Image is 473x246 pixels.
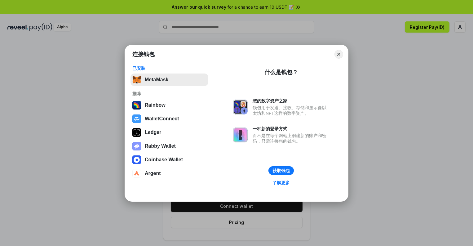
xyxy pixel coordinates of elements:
div: 了解更多 [272,180,290,186]
div: 您的数字资产之家 [253,98,329,104]
div: Coinbase Wallet [145,157,183,163]
button: Rabby Wallet [130,140,208,152]
div: 而不是在每个网站上创建新的账户和密码，只需连接您的钱包。 [253,133,329,144]
button: Coinbase Wallet [130,154,208,166]
img: svg+xml,%3Csvg%20xmlns%3D%22http%3A%2F%2Fwww.w3.org%2F2000%2Fsvg%22%20fill%3D%22none%22%20viewBox... [233,100,248,114]
button: Argent [130,167,208,180]
div: 推荐 [132,91,206,96]
button: Rainbow [130,99,208,111]
div: 什么是钱包？ [264,69,298,76]
button: Close [334,50,343,59]
div: Argent [145,171,161,176]
button: 获取钱包 [268,166,294,175]
h1: 连接钱包 [132,51,155,58]
img: svg+xml,%3Csvg%20xmlns%3D%22http%3A%2F%2Fwww.w3.org%2F2000%2Fsvg%22%20fill%3D%22none%22%20viewBox... [233,127,248,142]
img: svg+xml,%3Csvg%20xmlns%3D%22http%3A%2F%2Fwww.w3.org%2F2000%2Fsvg%22%20fill%3D%22none%22%20viewBox... [132,142,141,150]
img: svg+xml,%3Csvg%20xmlns%3D%22http%3A%2F%2Fwww.w3.org%2F2000%2Fsvg%22%20width%3D%2228%22%20height%3... [132,128,141,137]
div: 一种新的登录方式 [253,126,329,132]
div: WalletConnect [145,116,179,122]
div: 获取钱包 [272,168,290,173]
img: svg+xml,%3Csvg%20width%3D%2228%22%20height%3D%2228%22%20viewBox%3D%220%200%2028%2028%22%20fill%3D... [132,155,141,164]
img: svg+xml,%3Csvg%20width%3D%2228%22%20height%3D%2228%22%20viewBox%3D%220%200%2028%2028%22%20fill%3D... [132,114,141,123]
button: MetaMask [130,74,208,86]
a: 了解更多 [269,179,294,187]
div: 已安装 [132,65,206,71]
div: Ledger [145,130,161,135]
img: svg+xml,%3Csvg%20width%3D%22120%22%20height%3D%22120%22%20viewBox%3D%220%200%20120%20120%22%20fil... [132,101,141,110]
div: Rainbow [145,102,166,108]
img: svg+xml,%3Csvg%20fill%3D%22none%22%20height%3D%2233%22%20viewBox%3D%220%200%2035%2033%22%20width%... [132,75,141,84]
button: Ledger [130,126,208,139]
img: svg+xml,%3Csvg%20width%3D%2228%22%20height%3D%2228%22%20viewBox%3D%220%200%2028%2028%22%20fill%3D... [132,169,141,178]
div: MetaMask [145,77,168,83]
div: Rabby Wallet [145,143,176,149]
div: 钱包用于发送、接收、存储和显示像以太坊和NFT这样的数字资产。 [253,105,329,116]
button: WalletConnect [130,113,208,125]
